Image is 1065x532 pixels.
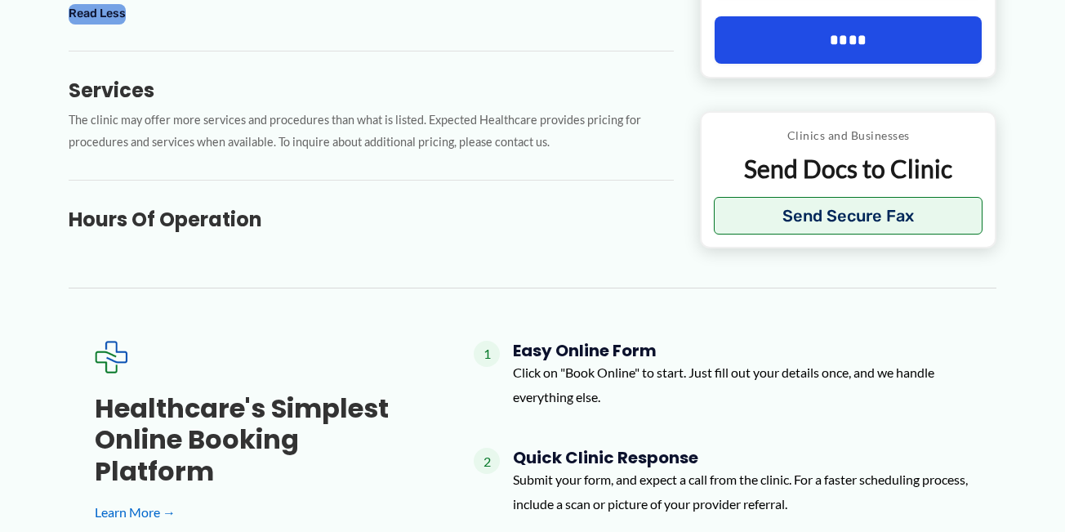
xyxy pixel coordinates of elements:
h4: Quick Clinic Response [513,448,970,467]
img: Expected Healthcare Logo [95,341,127,373]
button: Send Secure Fax [714,197,983,235]
p: Submit your form, and expect a call from the clinic. For a faster scheduling process, include a s... [513,467,970,516]
h3: Services [69,78,674,103]
p: Click on "Book Online" to start. Just fill out your details once, and we handle everything else. [513,360,970,409]
a: Learn More → [95,500,421,525]
button: Read Less [69,4,126,24]
h3: Healthcare's simplest online booking platform [95,393,421,487]
p: Clinics and Businesses [714,125,983,146]
h4: Easy Online Form [513,341,970,360]
span: 2 [474,448,500,474]
span: 1 [474,341,500,367]
p: Send Docs to Clinic [714,153,983,185]
h3: Hours of Operation [69,207,674,232]
p: The clinic may offer more services and procedures than what is listed. Expected Healthcare provid... [69,110,674,154]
